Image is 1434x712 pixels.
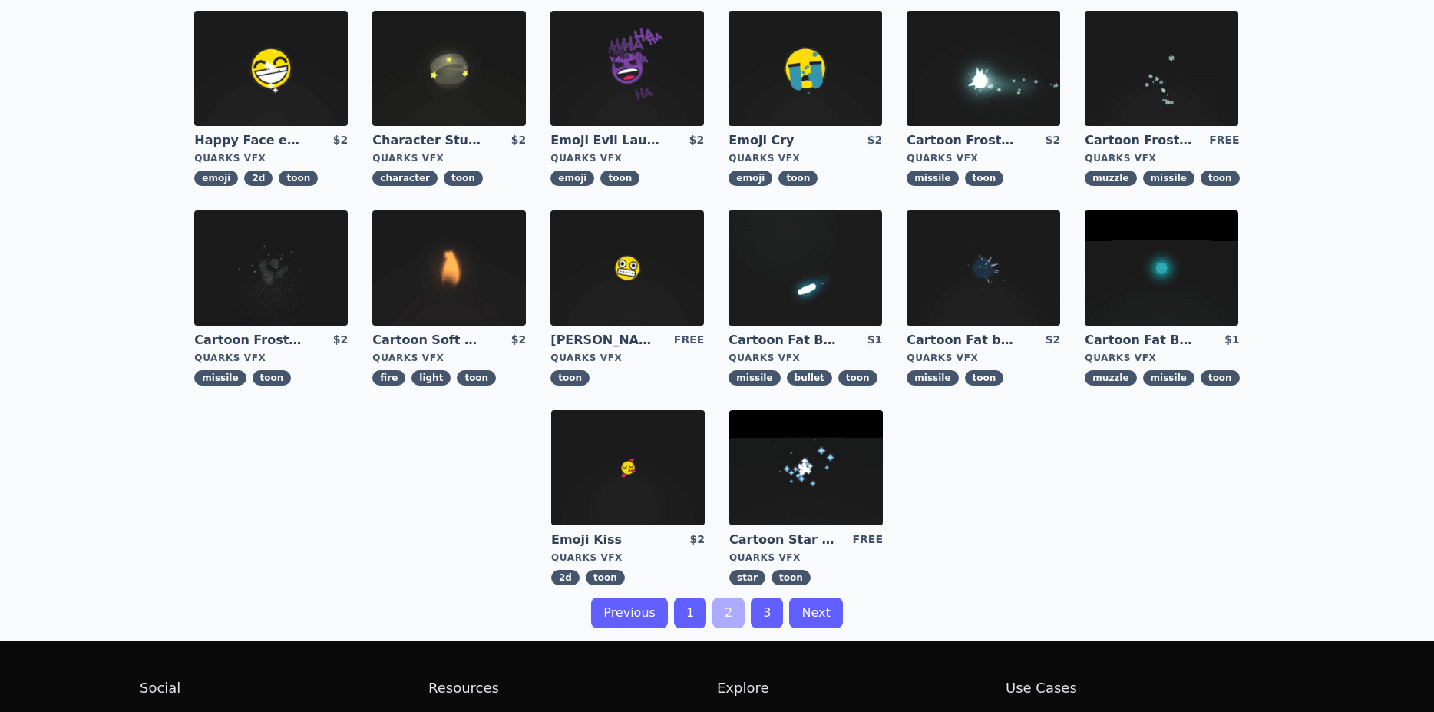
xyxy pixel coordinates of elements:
div: $2 [333,132,348,149]
div: Quarks VFX [729,352,882,364]
div: FREE [1209,132,1239,149]
div: $2 [511,132,526,149]
span: toon [253,370,292,386]
img: imgAlt [907,210,1060,326]
img: imgAlt [729,410,883,525]
a: Previous [591,598,668,628]
a: Cartoon Fat Bullet [729,332,839,349]
a: [PERSON_NAME] [550,332,661,349]
img: imgAlt [1085,11,1238,126]
a: Happy Face emoji [194,132,305,149]
span: toon [965,370,1004,386]
h2: Social [140,677,428,699]
span: muzzle [1085,171,1136,186]
div: FREE [674,332,704,349]
div: $1 [1224,332,1239,349]
a: Cartoon Frost Missile Muzzle Flash [1085,132,1195,149]
span: emoji [729,171,772,186]
div: $1 [867,332,882,349]
a: Emoji Cry [729,132,839,149]
div: Quarks VFX [194,152,348,164]
img: imgAlt [907,11,1060,126]
a: Cartoon Fat bullet explosion [907,332,1017,349]
div: Quarks VFX [1085,352,1239,364]
span: character [372,171,438,186]
div: $2 [1046,332,1060,349]
div: Quarks VFX [729,152,882,164]
div: Quarks VFX [550,352,704,364]
img: imgAlt [194,11,348,126]
div: $2 [511,332,526,349]
div: Quarks VFX [907,152,1060,164]
span: light [411,370,451,386]
span: missile [907,171,958,186]
span: missile [1143,171,1194,186]
a: Cartoon Star field [729,532,840,548]
div: Quarks VFX [551,551,705,564]
span: toon [600,171,639,186]
img: imgAlt [1085,210,1238,326]
img: imgAlt [372,11,526,126]
span: muzzle [1085,370,1136,386]
span: toon [586,570,625,585]
div: Quarks VFX [372,152,526,164]
div: $2 [690,532,705,548]
a: Cartoon Fat Bullet Muzzle Flash [1085,332,1195,349]
a: Cartoon Frost Missile [907,132,1017,149]
div: $2 [867,132,882,149]
span: toon [457,370,496,386]
span: star [729,570,765,585]
img: imgAlt [550,210,704,326]
span: missile [729,370,780,386]
span: toon [778,171,818,186]
span: toon [550,370,590,386]
span: emoji [194,171,238,186]
img: imgAlt [551,410,705,525]
span: toon [965,171,1004,186]
span: missile [907,370,958,386]
span: bullet [787,370,832,386]
a: Next [789,598,842,628]
span: toon [838,370,877,386]
img: imgAlt [372,210,526,326]
div: Quarks VFX [729,551,883,564]
a: Emoji Evil Laugh [550,132,661,149]
a: 2 [712,598,745,628]
img: imgAlt [550,11,704,126]
span: toon [772,570,811,585]
span: toon [1201,370,1240,386]
div: Quarks VFX [1085,152,1239,164]
a: 1 [674,598,706,628]
span: missile [1143,370,1194,386]
span: 2d [551,570,580,585]
span: fire [372,370,405,386]
img: imgAlt [729,210,882,326]
a: Cartoon Soft CandleLight [372,332,483,349]
span: toon [279,171,318,186]
div: FREE [853,532,883,548]
span: missile [194,370,246,386]
div: Quarks VFX [907,352,1060,364]
img: imgAlt [194,210,348,326]
div: $2 [1046,132,1060,149]
div: $2 [689,132,704,149]
h2: Use Cases [1006,677,1294,699]
img: imgAlt [729,11,882,126]
div: $2 [333,332,348,349]
div: Quarks VFX [194,352,348,364]
span: emoji [550,171,594,186]
a: 3 [751,598,783,628]
span: toon [1201,171,1240,186]
h2: Explore [717,677,1006,699]
h2: Resources [428,677,717,699]
span: 2d [244,171,273,186]
a: Emoji Kiss [551,532,662,548]
span: toon [444,171,483,186]
div: Quarks VFX [550,152,704,164]
div: Quarks VFX [372,352,526,364]
a: Cartoon Frost Missile Explosion [194,332,305,349]
a: Character Stun Effect [372,132,483,149]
